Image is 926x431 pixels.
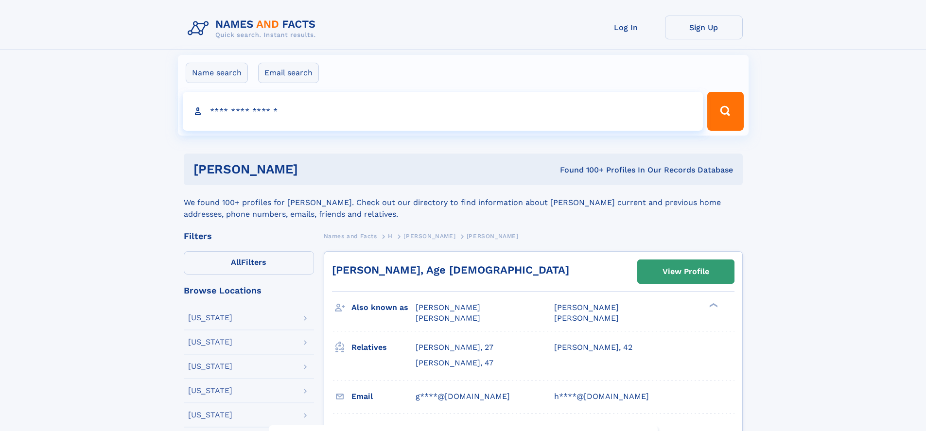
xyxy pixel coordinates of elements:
[351,299,416,316] h3: Also known as
[188,387,232,395] div: [US_STATE]
[258,63,319,83] label: Email search
[188,314,232,322] div: [US_STATE]
[554,313,619,323] span: [PERSON_NAME]
[184,251,314,275] label: Filters
[416,313,480,323] span: [PERSON_NAME]
[351,388,416,405] h3: Email
[231,258,241,267] span: All
[554,342,632,353] a: [PERSON_NAME], 42
[183,92,703,131] input: search input
[663,260,709,283] div: View Profile
[587,16,665,39] a: Log In
[188,338,232,346] div: [US_STATE]
[403,230,455,242] a: [PERSON_NAME]
[707,302,718,309] div: ❯
[188,411,232,419] div: [US_STATE]
[324,230,377,242] a: Names and Facts
[388,230,393,242] a: H
[184,185,743,220] div: We found 100+ profiles for [PERSON_NAME]. Check out our directory to find information about [PERS...
[184,232,314,241] div: Filters
[416,358,493,368] a: [PERSON_NAME], 47
[416,303,480,312] span: [PERSON_NAME]
[186,63,248,83] label: Name search
[188,362,232,370] div: [US_STATE]
[707,92,743,131] button: Search Button
[184,16,324,42] img: Logo Names and Facts
[403,233,455,240] span: [PERSON_NAME]
[665,16,743,39] a: Sign Up
[193,163,429,175] h1: [PERSON_NAME]
[429,165,733,175] div: Found 100+ Profiles In Our Records Database
[184,286,314,295] div: Browse Locations
[554,303,619,312] span: [PERSON_NAME]
[388,233,393,240] span: H
[332,264,569,276] a: [PERSON_NAME], Age [DEMOGRAPHIC_DATA]
[351,339,416,356] h3: Relatives
[467,233,519,240] span: [PERSON_NAME]
[638,260,734,283] a: View Profile
[416,342,493,353] a: [PERSON_NAME], 27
